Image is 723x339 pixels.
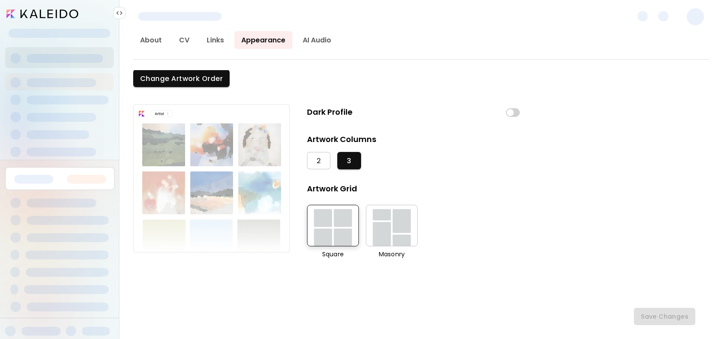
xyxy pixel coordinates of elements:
button: 3 [337,152,361,169]
h5: Artwork Columns [307,134,522,145]
a: Links [200,31,231,49]
img: collapse [116,10,123,16]
span: Change Artwork Order [140,74,223,83]
img: demo [133,104,290,252]
button: Change Artwork Order [133,70,230,87]
h5: Dark Profile [307,107,352,118]
p: Masonry [366,250,418,259]
h5: Artwork Grid [307,183,357,194]
button: 2 [307,152,330,169]
a: CV [172,31,196,49]
span: 2 [317,156,321,165]
p: Square [307,250,359,259]
a: About [133,31,169,49]
span: 3 [347,156,351,165]
a: AI Audio [296,31,338,49]
a: Appearance [234,31,292,49]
